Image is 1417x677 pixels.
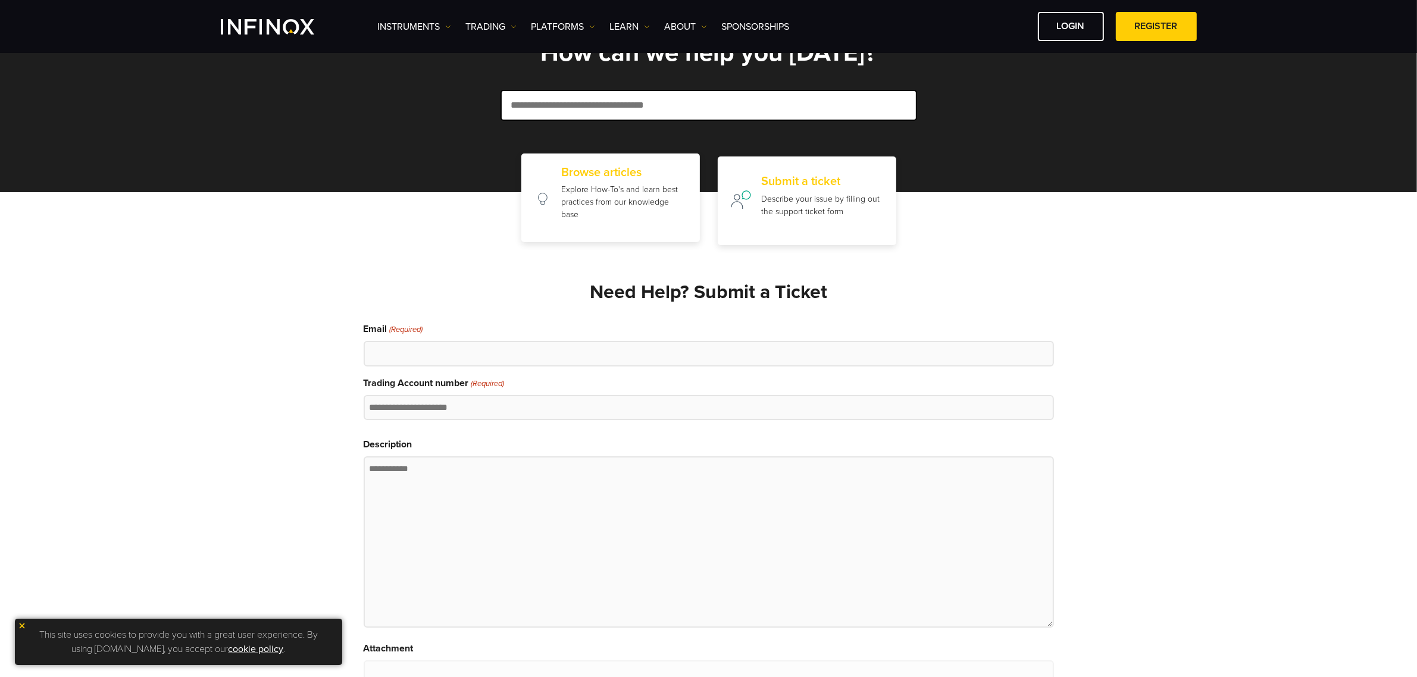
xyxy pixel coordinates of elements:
[761,174,884,189] h2: Submit a ticket
[364,281,1054,304] h2: Need Help? Submit a Ticket
[466,20,517,34] a: TRADING
[718,156,896,245] a: Submit a ticket
[531,20,595,34] a: PLATFORMS
[761,193,884,218] p: Describe your issue by filling out the support ticket form
[21,625,336,659] p: This site uses cookies to provide you with a great user experience. By using [DOMAIN_NAME], you a...
[229,643,284,655] a: cookie policy
[1116,12,1197,41] a: REGISTER
[665,20,707,34] a: ABOUT
[364,322,423,336] label: Email
[470,378,504,390] span: (Required)
[378,20,451,34] a: Instruments
[1038,12,1104,41] a: LOGIN
[521,153,700,242] a: Browse articles
[561,165,687,180] h2: Browse articles
[610,20,650,34] a: Learn
[722,20,790,34] a: SPONSORSHIPS
[388,324,423,336] span: (Required)
[364,437,412,452] label: Description
[364,641,414,656] legend: Attachment
[364,376,504,390] label: Trading Account number
[364,40,1054,66] h1: How can we help you [DATE]?
[221,19,342,35] a: INFINOX Logo
[18,622,26,630] img: yellow close icon
[561,183,687,221] p: Explore How-To's and learn best practices from our knowledge base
